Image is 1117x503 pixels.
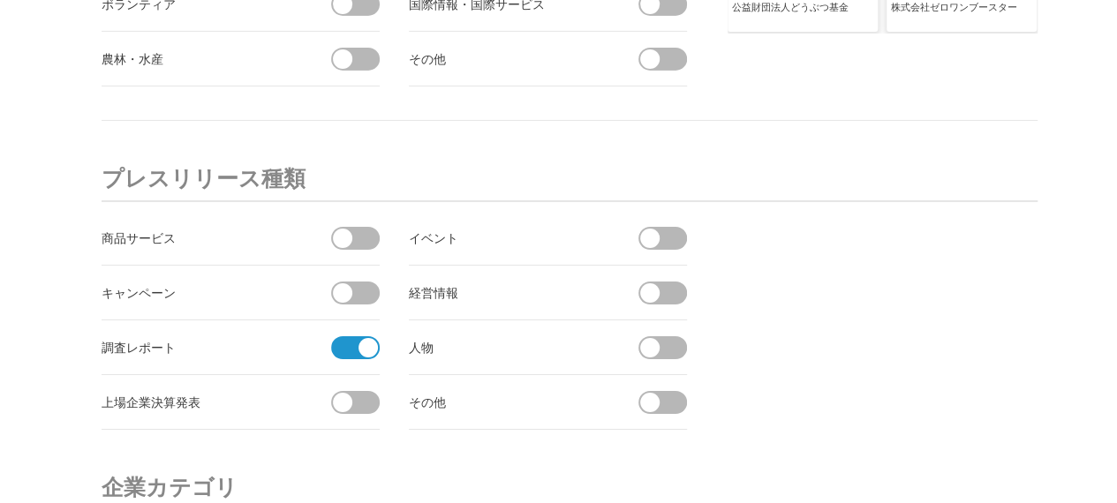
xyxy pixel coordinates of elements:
div: 株式会社ゼロワンブースター [891,1,1032,29]
div: 公益財団法人どうぶつ基金 [732,1,873,29]
div: イベント [409,227,608,249]
div: その他 [409,391,608,413]
div: キャンペーン [102,282,300,304]
div: 商品サービス [102,227,300,249]
div: 調査レポート [102,336,300,358]
div: 上場企業決算発表 [102,391,300,413]
div: 経営情報 [409,282,608,304]
div: 人物 [409,336,608,358]
div: その他 [409,48,608,70]
div: 農林・水産 [102,48,300,70]
h3: プレスリリース種類 [102,156,1038,202]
